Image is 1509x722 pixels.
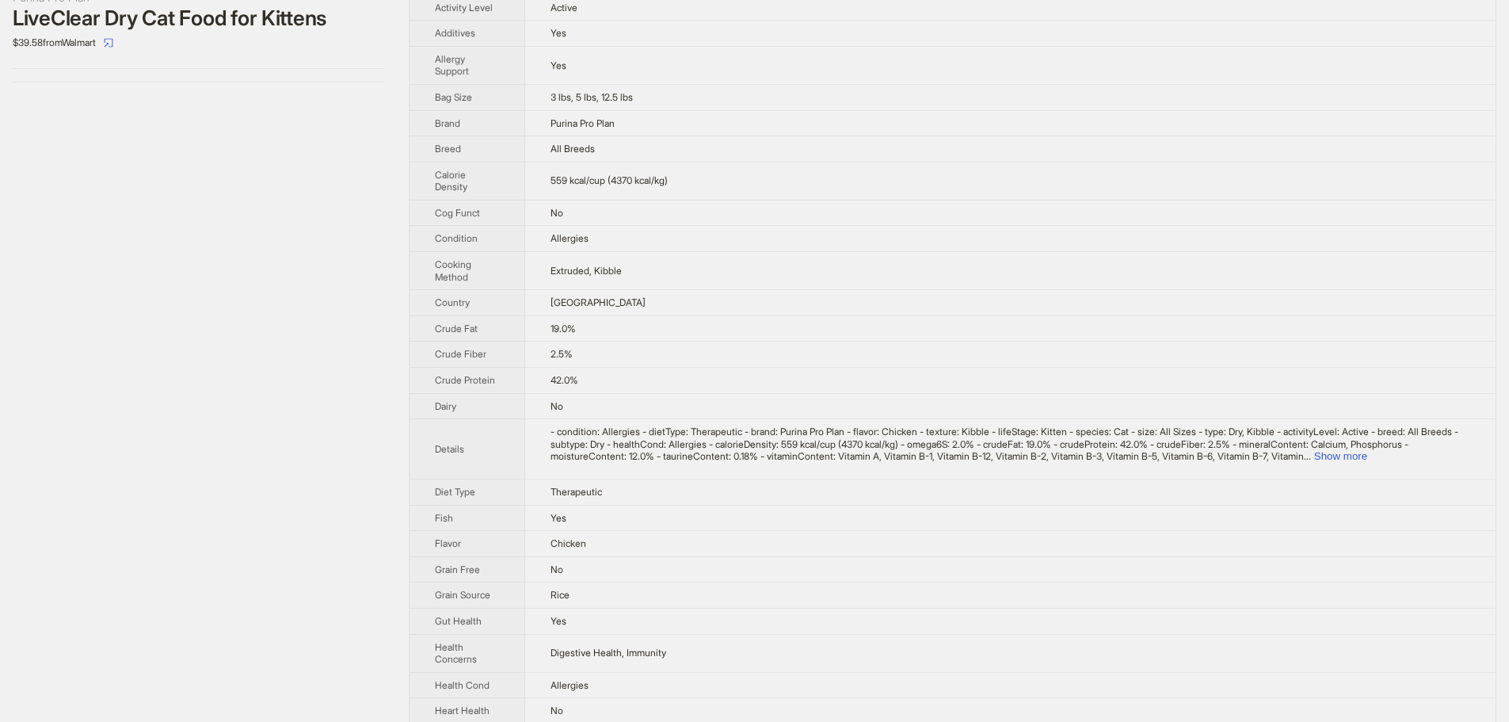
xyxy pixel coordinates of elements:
[435,563,480,575] span: Grain Free
[435,323,478,334] span: Crude Fat
[551,512,566,524] span: Yes
[551,563,563,575] span: No
[435,258,471,283] span: Cooking Method
[551,265,622,277] span: Extruded, Kibble
[1314,450,1367,462] button: Expand
[435,53,469,78] span: Allergy Support
[551,589,570,601] span: Rice
[551,348,573,360] span: 2.5%
[551,2,577,13] span: Active
[551,27,566,39] span: Yes
[551,426,1470,463] div: - condition: Allergies - dietType: Therapeutic - brand: Purina Pro Plan - flavor: Chicken - textu...
[551,91,633,103] span: 3 lbs, 5 lbs, 12.5 lbs
[551,647,666,659] span: Digestive Health, Immunity
[551,486,602,498] span: Therapeutic
[551,615,566,627] span: Yes
[13,6,383,30] div: LiveClear Dry Cat Food for Kittens
[551,296,646,308] span: [GEOGRAPHIC_DATA]
[1304,450,1311,462] span: ...
[551,117,615,129] span: Purina Pro Plan
[435,296,470,308] span: Country
[435,2,493,13] span: Activity Level
[435,589,490,601] span: Grain Source
[435,443,464,455] span: Details
[551,537,586,549] span: Chicken
[435,537,461,549] span: Flavor
[551,232,589,244] span: Allergies
[551,400,563,412] span: No
[435,143,461,155] span: Breed
[551,323,576,334] span: 19.0%
[435,207,480,219] span: Cog Funct
[551,679,589,691] span: Allergies
[435,374,495,386] span: Crude Protein
[13,30,383,55] div: $39.58 from Walmart
[551,59,566,71] span: Yes
[551,207,563,219] span: No
[435,169,467,193] span: Calorie Density
[435,679,490,691] span: Health Cond
[435,615,482,627] span: Gut Health
[435,486,475,498] span: Diet Type
[435,705,490,716] span: Heart Health
[104,38,113,48] span: select
[435,400,456,412] span: Dairy
[551,143,595,155] span: All Breeds
[435,91,472,103] span: Bag Size
[551,426,1458,462] span: - condition: Allergies - dietType: Therapeutic - brand: Purina Pro Plan - flavor: Chicken - textu...
[435,117,460,129] span: Brand
[551,705,563,716] span: No
[435,512,453,524] span: Fish
[435,348,486,360] span: Crude Fiber
[435,641,477,666] span: Health Concerns
[435,27,475,39] span: Additives
[435,232,478,244] span: Condition
[551,374,578,386] span: 42.0%
[551,174,668,186] span: 559 kcal/cup (4370 kcal/kg)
